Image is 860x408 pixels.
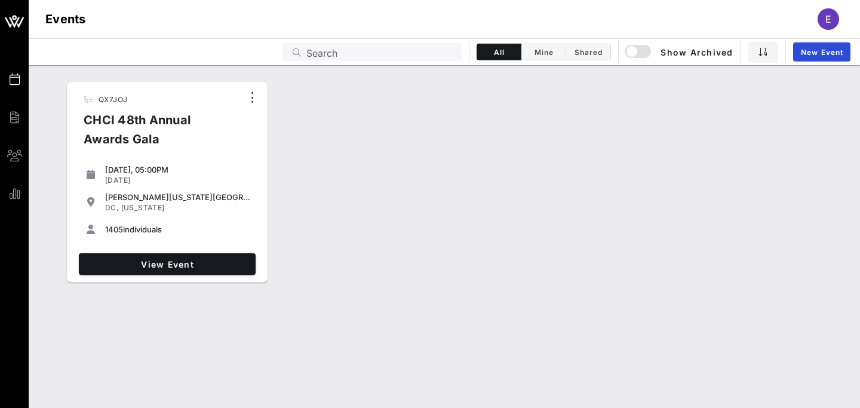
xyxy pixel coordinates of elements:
span: [US_STATE] [121,203,165,212]
span: 1405 [105,225,123,234]
a: View Event [79,253,256,275]
div: [DATE] [105,176,251,185]
span: DC, [105,203,119,212]
div: [PERSON_NAME][US_STATE][GEOGRAPHIC_DATA] [105,192,251,202]
button: Show Archived [626,41,733,63]
div: individuals [105,225,251,234]
span: QX7JOJ [99,95,127,104]
span: Mine [529,48,558,57]
button: Shared [566,44,611,60]
a: New Event [793,42,850,62]
span: Show Archived [626,45,733,59]
h1: Events [45,10,86,29]
span: All [484,48,514,57]
span: View Event [84,259,251,269]
span: New Event [800,48,843,57]
div: E [818,8,839,30]
span: E [825,13,831,25]
div: [DATE], 05:00PM [105,165,251,174]
span: Shared [573,48,603,57]
div: CHCI 48th Annual Awards Gala [74,111,242,158]
button: Mine [521,44,566,60]
button: All [477,44,521,60]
